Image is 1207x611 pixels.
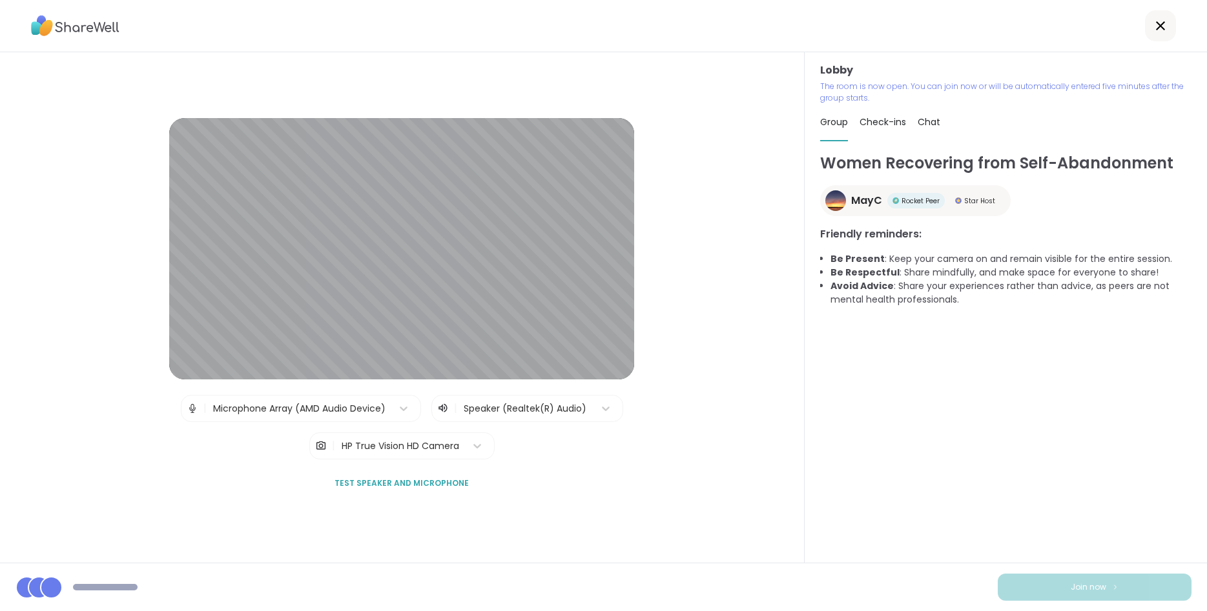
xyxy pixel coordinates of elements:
[213,402,386,416] div: Microphone Array (AMD Audio Device)
[329,470,474,497] button: Test speaker and microphone
[830,252,885,265] b: Be Present
[332,433,335,459] span: |
[825,190,846,211] img: MayC
[918,115,940,128] span: Chat
[820,63,1192,78] h3: Lobby
[964,196,995,206] span: Star Host
[820,152,1192,175] h1: Women Recovering from Self-Abandonment
[955,197,962,204] img: Star Host
[1071,581,1106,593] span: Join now
[203,396,207,421] span: |
[820,185,1011,216] a: MayCMayCRocket PeerRocket PeerStar HostStar Host
[998,574,1192,601] button: Join now
[830,252,1192,266] li: : Keep your camera on and remain visible for the entire session.
[851,193,882,208] span: MayC
[830,279,894,292] b: Avoid Advice
[187,396,198,421] img: Microphone
[335,477,469,489] span: Test speaker and microphone
[454,401,457,416] span: |
[315,433,327,459] img: Camera
[820,115,848,128] span: Group
[860,115,906,128] span: Check-ins
[31,11,119,41] img: ShareWell Logo
[820,226,1192,242] h3: Friendly reminders:
[892,197,899,204] img: Rocket Peer
[830,266,900,279] b: Be Respectful
[830,279,1192,306] li: : Share your experiences rather than advice, as peers are not mental health professionals.
[820,81,1192,104] p: The room is now open. You can join now or will be automatically entered five minutes after the gr...
[342,439,459,453] div: HP True Vision HD Camera
[830,266,1192,279] li: : Share mindfully, and make space for everyone to share!
[1111,583,1119,590] img: ShareWell Logomark
[902,196,940,206] span: Rocket Peer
